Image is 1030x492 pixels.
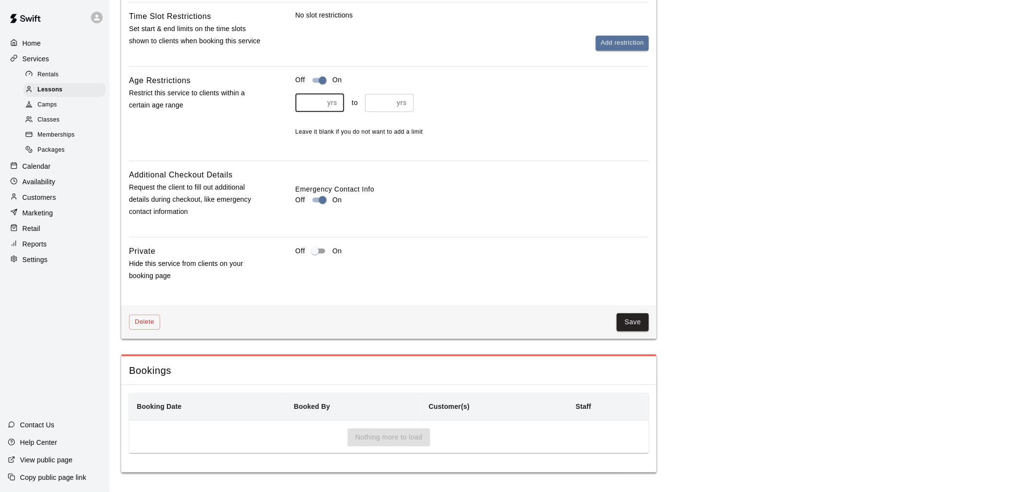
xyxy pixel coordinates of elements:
[332,75,342,85] p: On
[23,128,110,143] a: Memberships
[23,128,106,142] div: Memberships
[23,82,110,97] a: Lessons
[332,246,342,256] p: On
[37,145,65,155] span: Packages
[23,67,110,82] a: Rentals
[397,98,406,108] p: yrs
[295,246,305,256] p: Off
[20,420,55,430] p: Contact Us
[596,35,649,51] button: Add restriction
[129,23,264,47] p: Set start & end limits on the time slots shown to clients when booking this service
[23,98,110,113] a: Camps
[295,75,305,85] p: Off
[8,36,102,51] a: Home
[23,113,110,128] a: Classes
[129,169,233,181] h6: Additional Checkout Details
[129,10,211,23] h6: Time Slot Restrictions
[37,130,74,140] span: Memberships
[37,85,63,95] span: Lessons
[23,113,106,127] div: Classes
[295,10,649,20] p: No slot restrictions
[129,315,160,330] button: Delete
[20,473,86,482] p: Copy public page link
[22,54,49,64] p: Services
[22,193,56,202] p: Customers
[23,143,110,158] a: Packages
[8,159,102,174] a: Calendar
[8,52,102,66] a: Services
[8,221,102,236] a: Retail
[129,181,264,218] p: Request the client to fill out additional details during checkout, like emergency contact informa...
[22,255,48,264] p: Settings
[129,87,264,111] p: Restrict this service to clients within a certain age range
[294,403,330,410] b: Booked By
[37,100,57,110] span: Camps
[327,98,337,108] p: yrs
[22,161,51,171] p: Calendar
[22,38,41,48] p: Home
[295,195,305,205] p: Off
[37,70,59,80] span: Rentals
[332,195,342,205] p: On
[8,190,102,205] a: Customers
[352,98,358,108] p: to
[429,403,470,410] b: Customer(s)
[129,258,264,282] p: Hide this service from clients on your booking page
[23,143,106,157] div: Packages
[8,252,102,267] a: Settings
[22,177,55,187] p: Availability
[20,455,73,465] p: View public page
[295,184,649,194] label: Emergency Contact Info
[137,403,182,410] b: Booking Date
[23,68,106,82] div: Rentals
[129,245,155,258] h6: Private
[295,127,649,137] p: Leave it blank if you do not want to add a limit
[22,239,47,249] p: Reports
[617,313,649,331] button: Save
[37,115,59,125] span: Classes
[576,403,591,410] b: Staff
[23,83,106,97] div: Lessons
[20,438,57,447] p: Help Center
[22,224,40,233] p: Retail
[8,206,102,220] a: Marketing
[23,98,106,112] div: Camps
[129,364,649,377] span: Bookings
[22,208,53,218] p: Marketing
[129,74,191,87] h6: Age Restrictions
[8,237,102,251] a: Reports
[8,175,102,189] a: Availability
